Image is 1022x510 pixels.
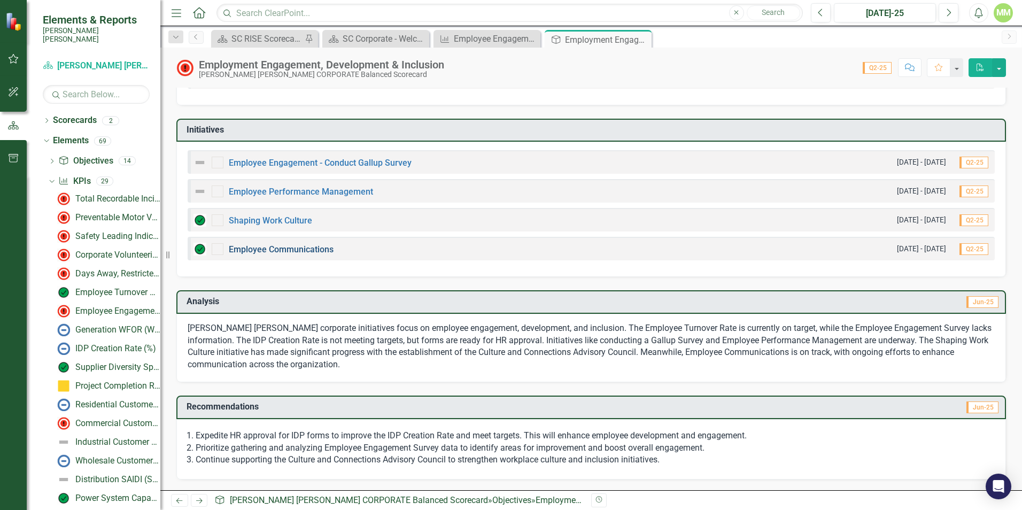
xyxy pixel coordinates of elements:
h3: Recommendations [187,402,744,412]
a: Shaping Work Culture [229,215,312,226]
img: Caution [57,380,70,392]
div: Employee Engagement - %Employee Participation in Gallup Survey​ [75,306,160,316]
img: On Target [193,243,206,256]
a: Scorecards [53,114,97,127]
div: Employee Engagement - %Employee Participation in Gallup Survey​ [454,32,538,45]
a: Objectives [58,155,113,167]
a: Distribution SAIDI (System Average Interruption Duration Index) [55,471,160,488]
div: Residential Customer Survey % Satisfaction​ [75,400,160,409]
a: Employee Performance Management [229,187,373,197]
span: Q2-25 [959,186,988,197]
a: Employee Engagement - %Employee Participation in Gallup Survey​ [55,303,160,320]
a: Days Away, Restricted, Transferred (DART) Rate [55,265,160,282]
div: 69 [94,136,111,145]
a: Corporate Volunteerism Rate [55,246,160,264]
a: Commercial Customer Survey % Satisfaction​ [55,415,160,432]
a: Employee Engagement - Conduct Gallup Survey [229,158,412,168]
small: [PERSON_NAME] [PERSON_NAME] [43,26,150,44]
div: Corporate Volunteerism Rate [75,250,160,260]
div: Supplier Diversity Spend [75,362,160,372]
small: [DATE] - [DATE] [897,157,946,167]
div: 14 [119,157,136,166]
img: ClearPoint Strategy [5,12,24,31]
div: Open Intercom Messenger [986,474,1011,499]
div: Distribution SAIDI (System Average Interruption Duration Index) [75,475,160,484]
div: SC Corporate - Welcome to ClearPoint [343,32,427,45]
span: Q2-25 [959,157,988,168]
img: Above MAX Target [57,192,70,205]
a: Industrial Customer Survey % Satisfaction​ [55,434,160,451]
img: No Information [57,398,70,411]
img: On Target [57,361,70,374]
img: Not Defined [193,156,206,169]
img: Not Meeting Target [176,59,193,76]
a: [PERSON_NAME] [PERSON_NAME] CORPORATE Balanced Scorecard [43,60,150,72]
a: Wholesale Customer Survey % Satisfaction​ [55,452,160,469]
div: 29 [96,177,113,186]
a: Total Recordable Incident Rate (TRIR) [55,190,160,207]
img: Not Meeting Target [57,417,70,430]
span: Q2-25 [959,243,988,255]
input: Search ClearPoint... [216,4,803,22]
a: SC Corporate - Welcome to ClearPoint [325,32,427,45]
button: MM [994,3,1013,22]
button: Search [747,5,800,20]
small: [DATE] - [DATE] [897,215,946,225]
img: Not Meeting Target [57,211,70,224]
a: KPIs [58,175,90,188]
p: Prioritize gathering and analyzing Employee Engagement Survey data to identify areas for improvem... [196,442,995,454]
img: Not Defined [193,185,206,198]
div: Employee Turnover Rate​ [75,288,160,297]
small: [DATE] - [DATE] [897,186,946,196]
img: On Target [193,214,206,227]
a: IDP Creation Rate (%) [55,340,156,357]
img: No Information [57,323,70,336]
small: [DATE] - [DATE] [897,244,946,254]
img: No Information [57,342,70,355]
img: Below MIN Target [57,249,70,261]
a: Safety Leading Indicator Reports (LIRs) [55,228,160,245]
div: Generation WFOR (Weighted Forced Outage Rate - Major Generating Units Cherokee, Cross, [PERSON_NA... [75,325,160,335]
a: Employee Engagement - %Employee Participation in Gallup Survey​ [436,32,538,45]
img: Not Meeting Target [57,230,70,243]
img: Not Meeting Target [57,267,70,280]
div: IDP Creation Rate (%) [75,344,156,353]
div: SC RISE Scorecard - Welcome to ClearPoint [231,32,302,45]
a: Preventable Motor Vehicle Accident (PMVA) Rate* [55,209,160,226]
img: Not Defined [57,473,70,486]
span: Jun-25 [966,401,998,413]
img: Not Defined [57,436,70,449]
span: Jun-25 [966,296,998,308]
div: Employment Engagement, Development & Inclusion [536,495,730,505]
input: Search Below... [43,85,150,104]
div: Wholesale Customer Survey % Satisfaction​ [75,456,160,466]
p: Continue supporting the Culture and Connections Advisory Council to strengthen workplace culture ... [196,454,995,466]
div: Preventable Motor Vehicle Accident (PMVA) Rate* [75,213,160,222]
a: Objectives [492,495,531,505]
h3: Initiatives [187,125,1000,135]
a: [PERSON_NAME] [PERSON_NAME] CORPORATE Balanced Scorecard [230,495,488,505]
div: Total Recordable Incident Rate (TRIR) [75,194,160,204]
p: Expedite HR approval for IDP forms to improve the IDP Creation Rate and meet targets. This will e... [196,430,995,442]
a: Generation WFOR (Weighted Forced Outage Rate - Major Generating Units Cherokee, Cross, [PERSON_NA... [55,321,160,338]
a: Employee Communications [229,244,334,254]
a: Residential Customer Survey % Satisfaction​ [55,396,160,413]
div: » » [214,494,583,507]
a: Supplier Diversity Spend [55,359,160,376]
p: [PERSON_NAME] [PERSON_NAME] corporate initiatives focus on employee engagement, development, and ... [188,322,995,371]
div: [PERSON_NAME] [PERSON_NAME] CORPORATE Balanced Scorecard [199,71,444,79]
div: Power System Capacity Deficiency [75,493,160,503]
button: [DATE]-25 [834,3,936,22]
a: Power System Capacity Deficiency [55,490,160,507]
div: Safety Leading Indicator Reports (LIRs) [75,231,160,241]
div: Commercial Customer Survey % Satisfaction​ [75,419,160,428]
img: Not Meeting Target [57,305,70,318]
h3: Analysis [187,297,590,306]
div: Industrial Customer Survey % Satisfaction​ [75,437,160,447]
div: Employment Engagement, Development & Inclusion [565,33,649,47]
div: Project Completion Rate - 10-Year Capital Construction Plan [75,381,160,391]
a: SC RISE Scorecard - Welcome to ClearPoint [214,32,302,45]
div: [DATE]-25 [838,7,932,20]
img: No Information [57,454,70,467]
